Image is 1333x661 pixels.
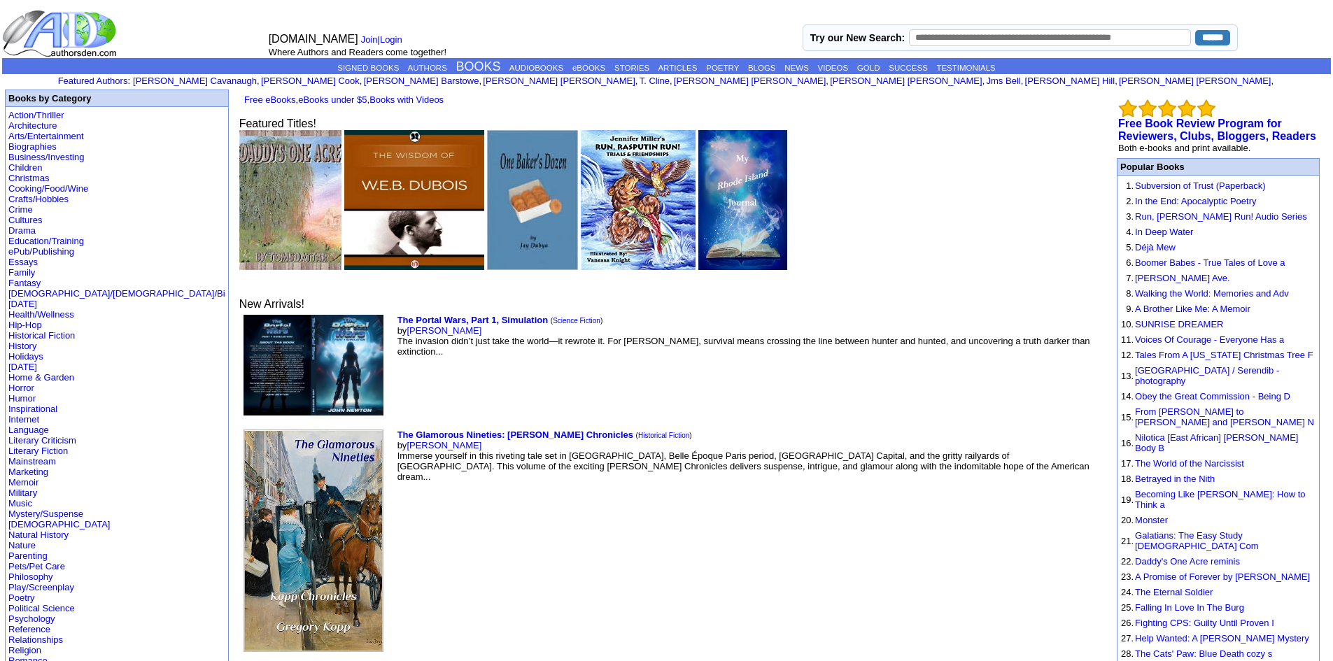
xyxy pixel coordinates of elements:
[698,130,787,270] img: 76536.jpg
[1121,618,1134,628] font: 26.
[1135,304,1250,314] a: A Brother Like Me: A Memoir
[1121,348,1122,348] img: shim.gif
[1121,371,1134,381] font: 13.
[58,76,128,86] a: Featured Authors
[1135,571,1310,582] a: A Promise of Forever by [PERSON_NAME]
[361,34,378,45] a: Join
[985,78,986,85] font: i
[1121,334,1134,345] font: 11.
[1135,648,1272,659] a: The Cats' Paw: Blue Death cozy s
[8,467,48,477] a: Marketing
[638,432,689,439] a: Historical Fiction
[8,529,69,540] a: Natural History
[269,47,446,57] font: Where Authors and Readers come together!
[1121,528,1122,529] img: shim.gif
[8,645,41,655] a: Religion
[1121,571,1134,582] font: 23.
[8,194,69,204] a: Crafts/Hobbies
[1121,554,1122,555] img: shim.gif
[8,592,35,603] a: Poetry
[8,204,33,215] a: Crime
[456,59,501,73] a: BOOKS
[830,76,982,86] a: [PERSON_NAME] [PERSON_NAME]
[244,94,296,105] a: Free eBooks
[397,429,1089,482] font: by Immerse yourself in this riveting tale set in [GEOGRAPHIC_DATA], Belle Époque Paris period, [G...
[1197,99,1215,118] img: bigemptystars.png
[8,351,43,362] a: Holidays
[1135,587,1213,597] a: The Eternal Soldier
[1117,78,1119,85] font: i
[1121,286,1122,287] img: shim.gif
[1135,257,1285,268] a: Boomer Babes - True Tales of Love a
[8,613,55,624] a: Psychology
[2,9,120,58] img: logo_ad.gif
[481,78,483,85] font: i
[1126,211,1134,222] font: 3.
[8,571,53,582] a: Philosophy
[1121,587,1134,597] font: 24.
[8,93,91,104] b: Books by Category
[337,64,399,72] a: SIGNED BOOKS
[551,317,603,325] font: ( )
[344,260,484,272] a: Audible Edition Wisdom of W.E.B. Du Bois
[408,64,447,72] a: AUTHORS
[380,34,402,45] a: Login
[1121,515,1134,525] font: 20.
[1135,211,1307,222] a: Run, [PERSON_NAME] Run! Audio Series
[1135,474,1215,484] a: Betrayed in the Nith
[1158,99,1176,118] img: bigemptystars.png
[1121,474,1134,484] font: 18.
[1126,304,1134,314] font: 9.
[1121,495,1134,505] font: 19.
[1121,600,1122,601] img: shim.gif
[8,162,42,173] a: Children
[362,78,363,85] font: i
[706,64,739,72] a: POETRY
[1121,389,1122,390] img: shim.gif
[1121,536,1134,546] font: 21.
[397,429,633,440] a: The Glamorous Nineties: [PERSON_NAME] Chronicles
[8,299,37,309] a: [DATE]
[8,215,42,225] a: Cultures
[483,76,635,86] a: [PERSON_NAME] [PERSON_NAME]
[369,94,444,105] a: Books with Videos
[1121,240,1122,241] img: shim.gif
[8,257,38,267] a: Essays
[581,260,696,272] a: Run, Rasputin Run! (Book 2): Trials & Friendships
[8,477,38,488] a: Memoir
[1121,585,1122,585] img: shim.gif
[8,519,110,529] a: [DEMOGRAPHIC_DATA]
[8,141,57,152] a: Biographies
[8,173,50,183] a: Christmas
[674,76,826,86] a: [PERSON_NAME] [PERSON_NAME]
[1135,602,1244,613] a: Falling In Love In The Burg
[818,64,848,72] a: VIDEOS
[1121,271,1122,271] img: shim.gif
[8,425,49,435] a: Language
[1138,99,1157,118] img: bigemptystars.png
[397,315,549,325] b: The Portal Wars, Part 1, Simulation
[8,634,63,645] a: Relationships
[1118,118,1316,142] a: Free Book Review Program for Reviewers, Clubs, Bloggers, Readers
[1121,350,1134,360] font: 12.
[361,34,407,45] font: |
[1126,257,1134,268] font: 6.
[828,78,830,85] font: i
[1135,530,1258,551] a: Galatians: The Easy Study [DEMOGRAPHIC_DATA] Com
[1135,391,1290,401] a: Obey the Great Commission - Being D
[8,341,36,351] a: History
[239,130,342,270] img: 302.jpg
[1025,76,1115,86] a: [PERSON_NAME] Hill
[1126,180,1134,191] font: 1.
[784,64,809,72] a: NEWS
[8,456,56,467] a: Mainstream
[8,309,74,320] a: Health/Wellness
[1121,194,1122,194] img: shim.gif
[637,78,639,85] font: i
[8,582,74,592] a: Play/Screenplay
[1121,458,1134,469] font: 17.
[261,76,360,86] a: [PERSON_NAME] Cook
[1135,432,1298,453] a: Nilotica [East African] [PERSON_NAME] Body B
